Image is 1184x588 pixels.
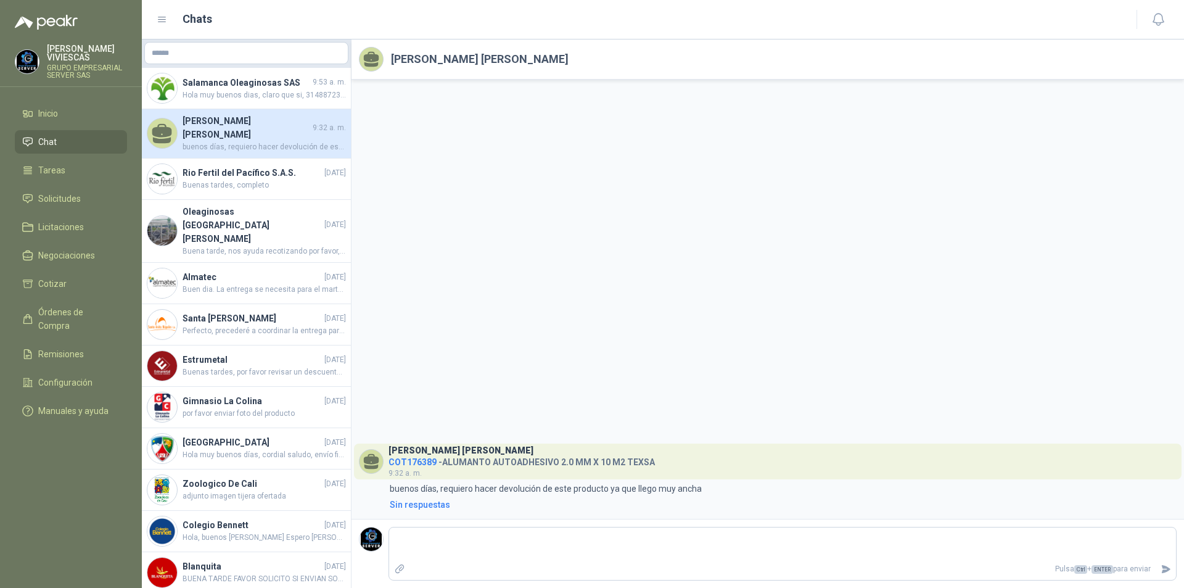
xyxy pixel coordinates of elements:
span: Solicitudes [38,192,81,205]
a: Manuales y ayuda [15,399,127,423]
p: GRUPO EMPRESARIAL SERVER SAS [47,64,127,79]
a: Chat [15,130,127,154]
span: Perfecto, precederé a coordinar la entrega para el día martes. Se lo agradezco mucho. [183,325,346,337]
a: Company Logo[GEOGRAPHIC_DATA][DATE]Hola muy buenos días, cordial saludo, envío ficha técnica del ... [142,428,351,470]
h4: Gimnasio La Colina [183,394,322,408]
a: Cotizar [15,272,127,296]
a: Solicitudes [15,187,127,210]
a: Company LogoOleaginosas [GEOGRAPHIC_DATA][PERSON_NAME][DATE]Buena tarde, nos ayuda recotizando po... [142,200,351,263]
button: Enviar [1156,558,1176,580]
span: [DATE] [324,167,346,179]
span: 9:32 a. m. [388,469,422,478]
a: Negociaciones [15,244,127,267]
h2: [PERSON_NAME] [PERSON_NAME] [391,51,569,68]
span: 9:32 a. m. [313,122,346,134]
a: Company LogoGimnasio La Colina[DATE]por favor enviar foto del producto [142,387,351,428]
img: Company Logo [147,164,177,194]
img: Company Logo [15,50,39,73]
span: Hola muy buenos días, cordial saludo, envío ficha técnica del producto ofertado. [183,449,346,461]
label: Adjuntar archivos [389,558,410,580]
h4: Oleaginosas [GEOGRAPHIC_DATA][PERSON_NAME] [183,205,322,246]
p: buenos días, requiero hacer devolución de este producto ya que llego muy ancha [390,482,702,495]
span: ENTER [1091,565,1113,574]
img: Company Logo [147,392,177,422]
p: [PERSON_NAME] VIVIESCAS [47,44,127,62]
span: Licitaciones [38,220,84,234]
h4: Almatec [183,270,322,284]
a: Company LogoSalamanca Oleaginosas SAS9:53 a. m.Hola muy buenos dias, claro que si, 3148872308 [142,68,351,109]
h4: Rio Fertil del Pacífico S.A.S. [183,166,322,180]
span: Cotizar [38,277,67,291]
h4: Zoologico De Cali [183,477,322,491]
span: Remisiones [38,347,84,361]
a: Órdenes de Compra [15,300,127,337]
span: Inicio [38,107,58,120]
span: [DATE] [324,395,346,407]
a: [PERSON_NAME] [PERSON_NAME]9:32 a. m.buenos días, requiero hacer devolución de este producto ya q... [142,109,351,159]
span: Buenas tardes, por favor revisar un descuento total a todos los ítems. Están por encima casi un 4... [183,366,346,378]
img: Company Logo [147,310,177,339]
a: Company LogoAlmatec[DATE]Buen dia. La entrega se necesita para el martes 19 [PERSON_NAME] [142,263,351,304]
span: BUENA TARDE FAVOR SOLICITO SI ENVIAN SOLICITUD DE COPMPRA POR 2 VALVULAS DE BOLA ACRO INOX 1" X 3... [183,573,346,585]
h4: [GEOGRAPHIC_DATA] [183,436,322,449]
a: Company LogoColegio Bennett[DATE]Hola, buenos [PERSON_NAME] Espero [PERSON_NAME] muy bien! El bra... [142,511,351,552]
span: Configuración [38,376,92,389]
h4: Salamanca Oleaginosas SAS [183,76,310,89]
img: Company Logo [360,528,383,551]
a: Company LogoRio Fertil del Pacífico S.A.S.[DATE]Buenas tardes, completo [142,159,351,200]
a: Tareas [15,159,127,182]
img: Company Logo [147,216,177,246]
a: Company LogoZoologico De Cali[DATE]adjunto imagen tijera ofertada [142,470,351,511]
img: Company Logo [147,516,177,546]
span: Órdenes de Compra [38,305,115,333]
h4: [PERSON_NAME] [PERSON_NAME] [183,114,310,141]
a: Company LogoSanta [PERSON_NAME][DATE]Perfecto, precederé a coordinar la entrega para el día marte... [142,304,351,346]
img: Company Logo [147,475,177,505]
span: [DATE] [324,520,346,531]
h4: - ALUMANTO AUTOADHESIVO 2.0 MM X 10 M2 TEXSA [388,454,655,466]
img: Company Logo [147,73,177,103]
span: Chat [38,135,57,149]
img: Company Logo [147,351,177,381]
a: Remisiones [15,342,127,366]
a: Sin respuestas [387,498,1177,511]
img: Logo peakr [15,15,78,30]
span: Hola muy buenos dias, claro que si, 3148872308 [183,89,346,101]
span: [DATE] [324,561,346,573]
h4: Blanquita [183,560,322,573]
a: Inicio [15,102,127,125]
span: 9:53 a. m. [313,77,346,88]
span: [DATE] [324,219,346,231]
img: Company Logo [147,434,177,463]
a: Configuración [15,371,127,394]
span: Hola, buenos [PERSON_NAME] Espero [PERSON_NAME] muy bien! El brazo hidráulico es para puertas nor... [183,532,346,544]
a: Licitaciones [15,215,127,239]
span: [DATE] [324,313,346,325]
h3: [PERSON_NAME] [PERSON_NAME] [388,447,533,454]
div: Sin respuestas [390,498,450,511]
img: Company Logo [147,268,177,298]
span: Negociaciones [38,249,95,262]
span: buenos días, requiero hacer devolución de este producto ya que llego muy ancha [183,141,346,153]
a: Company LogoEstrumetal[DATE]Buenas tardes, por favor revisar un descuento total a todos los ítems... [142,346,351,387]
span: adjunto imagen tijera ofertada [183,491,346,502]
h4: Estrumetal [183,353,322,366]
span: [DATE] [324,437,346,449]
span: Ctrl [1074,565,1087,574]
span: Manuales y ayuda [38,404,109,418]
span: Buen dia. La entrega se necesita para el martes 19 [PERSON_NAME] [183,284,346,296]
h4: Colegio Bennett [183,518,322,532]
img: Company Logo [147,558,177,587]
span: COT176389 [388,457,437,467]
span: por favor enviar foto del producto [183,408,346,420]
span: [DATE] [324,271,346,283]
p: Pulsa + para enviar [410,558,1156,580]
span: [DATE] [324,354,346,366]
span: [DATE] [324,478,346,490]
span: Tareas [38,164,65,177]
h4: Santa [PERSON_NAME] [183,312,322,325]
h1: Chats [183,10,212,28]
span: Buenas tardes, completo [183,180,346,191]
span: Buena tarde, nos ayuda recotizando por favor, quedo atenta [183,246,346,257]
